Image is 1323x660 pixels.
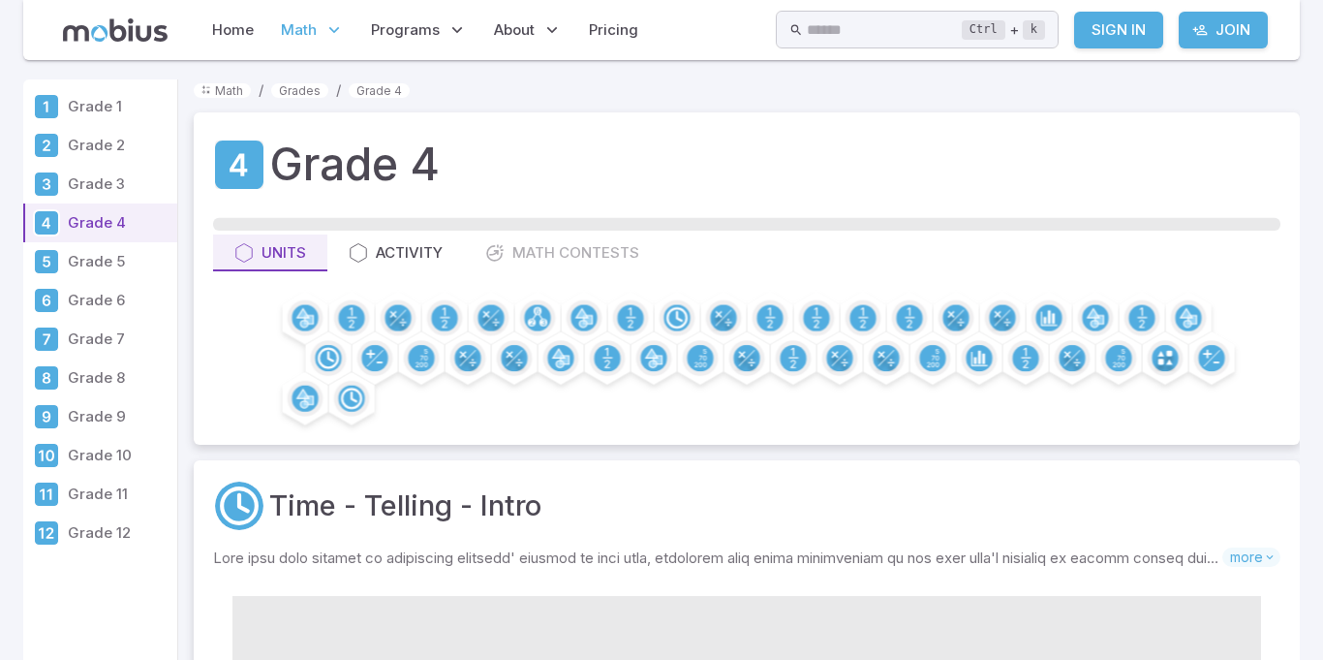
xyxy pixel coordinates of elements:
[33,403,60,430] div: Grade 9
[23,475,177,514] a: Grade 11
[962,18,1045,42] div: +
[213,548,1222,569] p: Lore ipsu dolo sitamet co adipiscing elitsedd' eiusmod te inci utla, etdolorem aliq enima minimve...
[68,484,169,505] p: Grade 11
[33,171,60,198] div: Grade 3
[23,320,177,359] a: Grade 7
[68,173,169,195] p: Grade 3
[33,364,60,392] div: Grade 8
[68,522,169,544] p: Grade 12
[23,436,177,475] a: Grade 10
[23,514,177,552] a: Grade 12
[1023,20,1045,40] kbd: k
[33,481,60,508] div: Grade 11
[68,329,169,350] p: Grade 7
[213,139,265,191] a: Grade 4
[33,93,60,120] div: Grade 1
[349,242,443,264] div: Activity
[33,287,60,314] div: Grade 6
[494,19,535,41] span: About
[271,83,328,98] a: Grades
[213,480,265,532] a: Time
[68,135,169,156] p: Grade 2
[33,132,60,159] div: Grade 2
[23,359,177,397] a: Grade 8
[1074,12,1163,48] a: Sign In
[33,326,60,353] div: Grade 7
[206,8,260,52] a: Home
[23,126,177,165] a: Grade 2
[259,79,263,101] li: /
[33,519,60,547] div: Grade 12
[23,397,177,436] a: Grade 9
[68,251,169,272] p: Grade 5
[583,8,644,52] a: Pricing
[68,367,169,389] p: Grade 8
[962,20,1005,40] kbd: Ctrl
[234,242,306,264] div: Units
[194,83,251,98] a: Math
[68,290,169,311] p: Grade 6
[68,96,169,117] p: Grade 1
[371,19,440,41] span: Programs
[336,79,341,101] li: /
[68,445,169,466] p: Grade 10
[23,242,177,281] a: Grade 5
[68,212,169,234] p: Grade 4
[23,204,177,242] a: Grade 4
[33,209,60,236] div: Grade 4
[33,248,60,275] div: Grade 5
[349,83,410,98] a: Grade 4
[23,165,177,204] a: Grade 3
[23,281,177,320] a: Grade 6
[1179,12,1268,48] a: Join
[194,79,1300,101] nav: breadcrumb
[68,406,169,427] p: Grade 9
[33,442,60,469] div: Grade 10
[23,87,177,126] a: Grade 1
[269,485,541,527] a: Time - Telling - Intro
[281,19,317,41] span: Math
[269,132,440,198] h1: Grade 4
